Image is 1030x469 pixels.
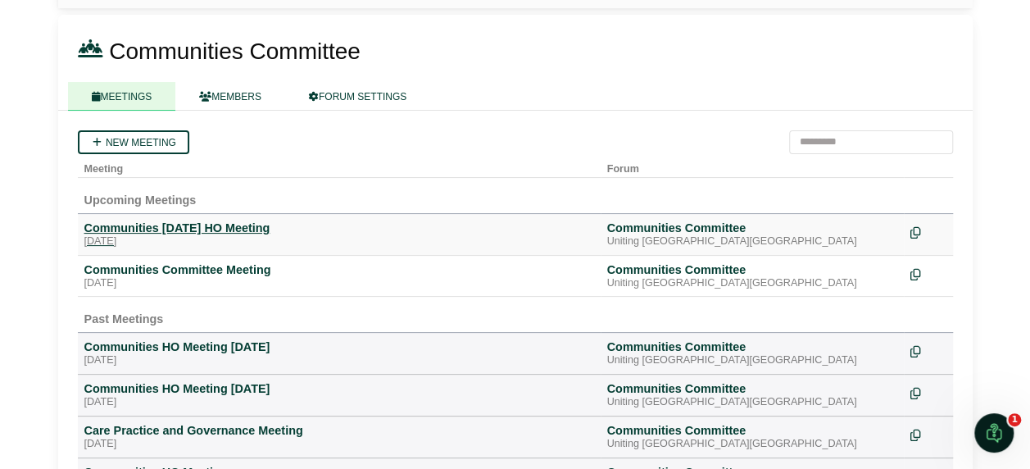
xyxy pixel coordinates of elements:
div: Communities HO Meeting [DATE] [84,339,594,354]
a: Communities Committee Uniting [GEOGRAPHIC_DATA][GEOGRAPHIC_DATA] [607,339,897,367]
a: Communities HO Meeting [DATE] [DATE] [84,381,594,409]
div: Communities Committee [607,221,897,235]
a: Communities Committee Uniting [GEOGRAPHIC_DATA][GEOGRAPHIC_DATA] [607,423,897,451]
a: Communities Committee Uniting [GEOGRAPHIC_DATA][GEOGRAPHIC_DATA] [607,221,897,248]
span: Past Meetings [84,312,164,326]
div: Care Practice and Governance Meeting [84,423,594,438]
div: Communities Committee [607,339,897,354]
div: Communities Committee [607,262,897,277]
div: Uniting [GEOGRAPHIC_DATA][GEOGRAPHIC_DATA] [607,438,897,451]
div: Uniting [GEOGRAPHIC_DATA][GEOGRAPHIC_DATA] [607,235,897,248]
a: MEMBERS [175,82,285,111]
div: Communities Committee [607,381,897,396]
div: Uniting [GEOGRAPHIC_DATA][GEOGRAPHIC_DATA] [607,396,897,409]
div: Communities [DATE] HO Meeting [84,221,594,235]
a: Communities [DATE] HO Meeting [DATE] [84,221,594,248]
div: [DATE] [84,438,594,451]
a: MEETINGS [68,82,176,111]
div: Communities HO Meeting [DATE] [84,381,594,396]
a: Communities Committee Meeting [DATE] [84,262,594,290]
a: Communities HO Meeting [DATE] [DATE] [84,339,594,367]
a: Communities Committee Uniting [GEOGRAPHIC_DATA][GEOGRAPHIC_DATA] [607,381,897,409]
div: [DATE] [84,354,594,367]
div: [DATE] [84,277,594,290]
div: Make a copy [910,221,946,243]
a: Care Practice and Governance Meeting [DATE] [84,423,594,451]
th: Forum [601,154,904,178]
div: Uniting [GEOGRAPHIC_DATA][GEOGRAPHIC_DATA] [607,277,897,290]
a: New meeting [78,130,189,154]
span: 1 [1008,413,1021,426]
div: Make a copy [910,381,946,403]
div: Uniting [GEOGRAPHIC_DATA][GEOGRAPHIC_DATA] [607,354,897,367]
div: Communities Committee Meeting [84,262,594,277]
a: FORUM SETTINGS [285,82,430,111]
a: Communities Committee Uniting [GEOGRAPHIC_DATA][GEOGRAPHIC_DATA] [607,262,897,290]
span: Communities Committee [109,39,361,64]
div: Make a copy [910,339,946,362]
span: Upcoming Meetings [84,194,197,207]
div: [DATE] [84,396,594,409]
div: Make a copy [910,423,946,445]
iframe: Intercom live chat [974,413,1014,453]
div: Communities Committee [607,423,897,438]
div: [DATE] [84,235,594,248]
th: Meeting [78,154,601,178]
div: Make a copy [910,262,946,285]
